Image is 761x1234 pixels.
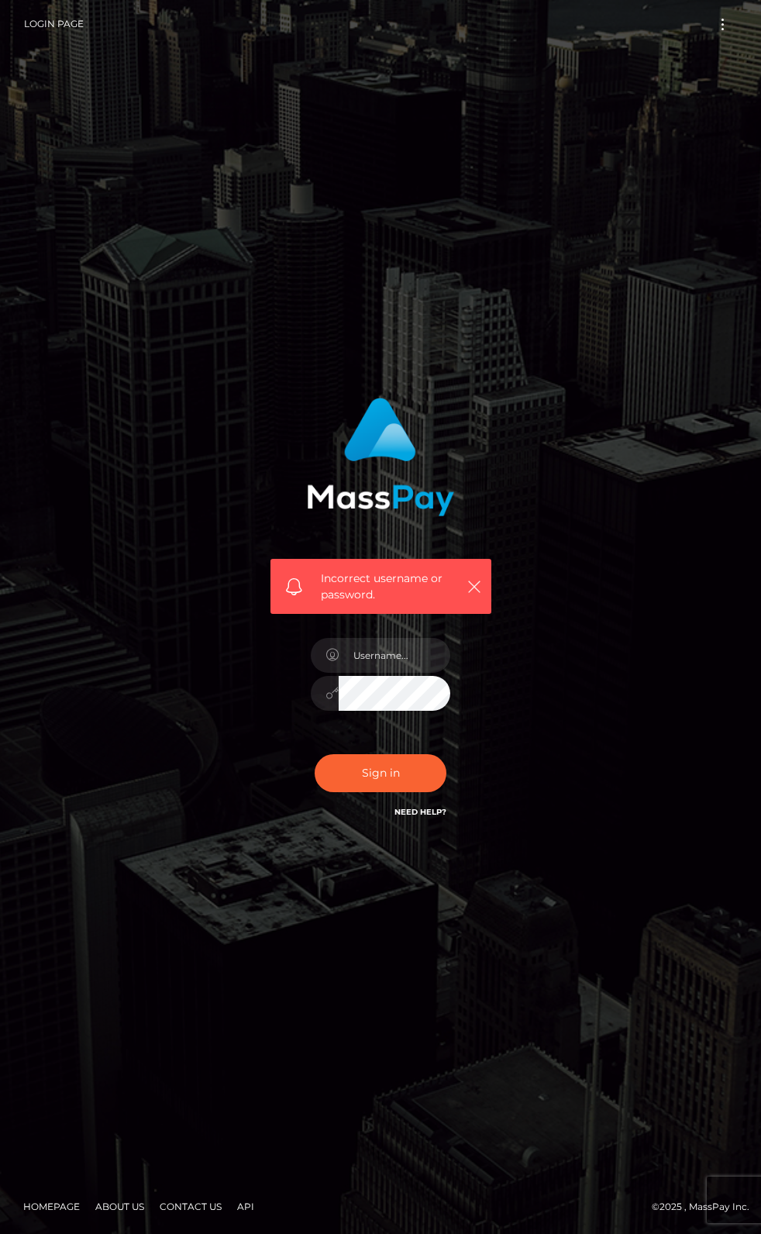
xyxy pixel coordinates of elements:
span: Incorrect username or password. [321,570,459,603]
button: Toggle navigation [708,14,737,35]
input: Username... [339,638,450,673]
a: Contact Us [153,1194,228,1218]
a: Need Help? [394,807,446,817]
img: MassPay Login [307,398,454,516]
a: About Us [89,1194,150,1218]
a: API [231,1194,260,1218]
div: © 2025 , MassPay Inc. [12,1198,749,1215]
a: Homepage [17,1194,86,1218]
button: Sign in [315,754,446,792]
a: Login Page [24,8,84,40]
